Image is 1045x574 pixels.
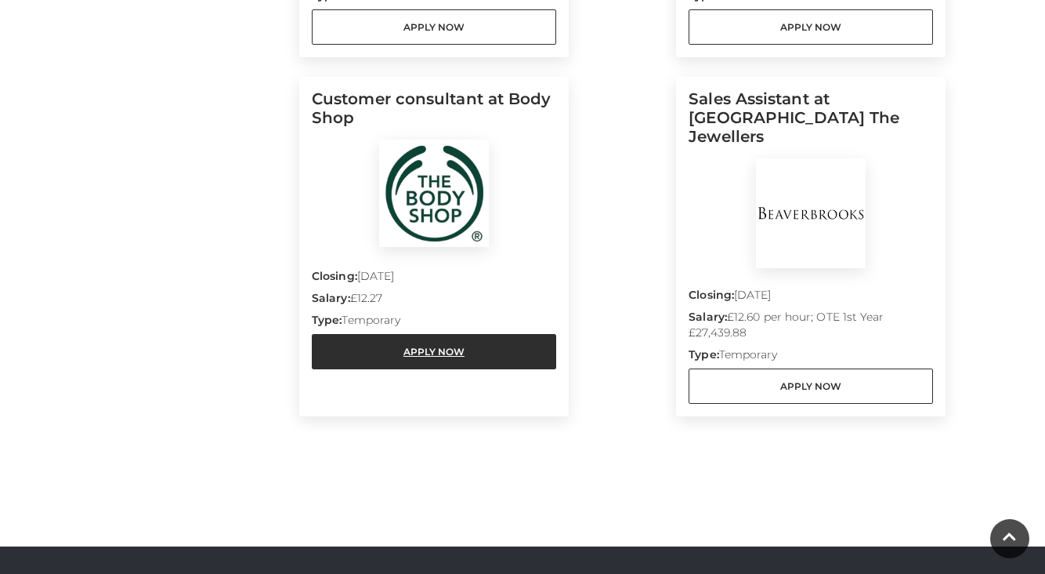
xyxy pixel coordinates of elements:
[689,287,933,309] p: [DATE]
[689,89,933,158] h5: Sales Assistant at [GEOGRAPHIC_DATA] The Jewellers
[312,312,556,334] p: Temporary
[689,288,734,302] strong: Closing:
[312,268,556,290] p: [DATE]
[689,369,933,404] a: Apply Now
[756,158,866,268] img: BeaverBrooks The Jewellers
[689,309,933,347] p: £12.60 per hour; OTE 1st Year £27,439.88
[312,269,357,283] strong: Closing:
[689,347,933,369] p: Temporary
[312,334,556,369] a: Apply Now
[689,347,718,361] strong: Type:
[312,313,342,327] strong: Type:
[312,89,556,140] h5: Customer consultant at Body Shop
[312,9,556,45] a: Apply Now
[312,290,556,312] p: £12.27
[379,140,489,247] img: Body Shop
[689,9,933,45] a: Apply Now
[689,310,727,324] strong: Salary:
[312,291,350,305] strong: Salary:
